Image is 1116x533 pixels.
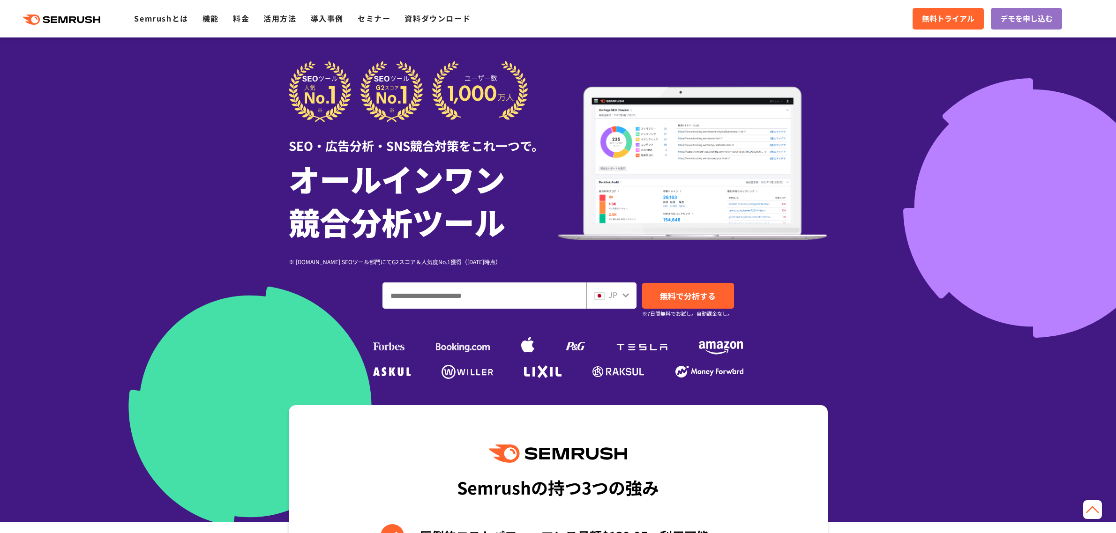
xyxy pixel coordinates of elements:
[358,13,390,24] a: セミナー
[383,283,586,308] input: ドメイン、キーワードまたはURLを入力してください
[289,122,558,155] div: SEO・広告分析・SNS競合対策をこれ一つで。
[642,309,733,318] small: ※7日間無料でお試し。自動課金なし。
[913,8,984,30] a: 無料トライアル
[457,470,659,504] div: Semrushの持つ3つの強み
[289,257,558,266] div: ※ [DOMAIN_NAME] SEOツール部門にてG2スコア＆人気度No.1獲得（[DATE]時点）
[922,13,974,25] span: 無料トライアル
[642,283,734,309] a: 無料で分析する
[991,8,1062,30] a: デモを申し込む
[608,289,617,300] span: JP
[660,290,716,302] span: 無料で分析する
[233,13,249,24] a: 料金
[489,444,627,463] img: Semrush
[404,13,471,24] a: 資料ダウンロード
[263,13,296,24] a: 活用方法
[289,157,558,243] h1: オールインワン 競合分析ツール
[134,13,188,24] a: Semrushとは
[1000,13,1053,25] span: デモを申し込む
[311,13,344,24] a: 導入事例
[202,13,219,24] a: 機能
